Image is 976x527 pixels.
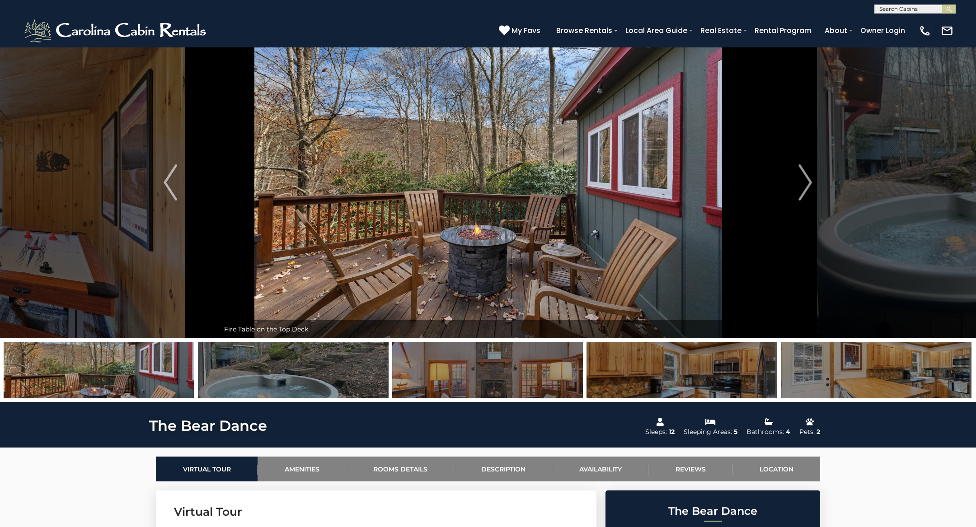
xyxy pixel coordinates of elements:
[174,504,578,520] h3: Virtual Tour
[552,457,648,481] a: Availability
[587,342,777,398] img: 165375317
[856,23,910,38] a: Owner Login
[4,342,194,398] img: 165375341
[621,23,692,38] a: Local Area Guide
[164,164,177,201] img: arrow
[732,457,820,481] a: Location
[198,342,389,398] img: 167547391
[122,27,220,338] button: Previous
[392,342,583,398] img: 165375312
[552,23,617,38] a: Browse Rentals
[756,27,854,338] button: Next
[454,457,552,481] a: Description
[220,320,756,338] div: Fire Table on the Top Deck
[750,23,816,38] a: Rental Program
[23,17,210,44] img: White-1-2.png
[781,342,971,398] img: 165375315
[799,164,812,201] img: arrow
[919,24,931,37] img: phone-regular-white.png
[648,457,732,481] a: Reviews
[820,23,852,38] a: About
[696,23,746,38] a: Real Estate
[511,25,540,36] span: My Favs
[941,24,953,37] img: mail-regular-white.png
[346,457,454,481] a: Rooms Details
[499,25,543,37] a: My Favs
[258,457,346,481] a: Amenities
[608,505,818,517] h2: The Bear Dance
[156,457,258,481] a: Virtual Tour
